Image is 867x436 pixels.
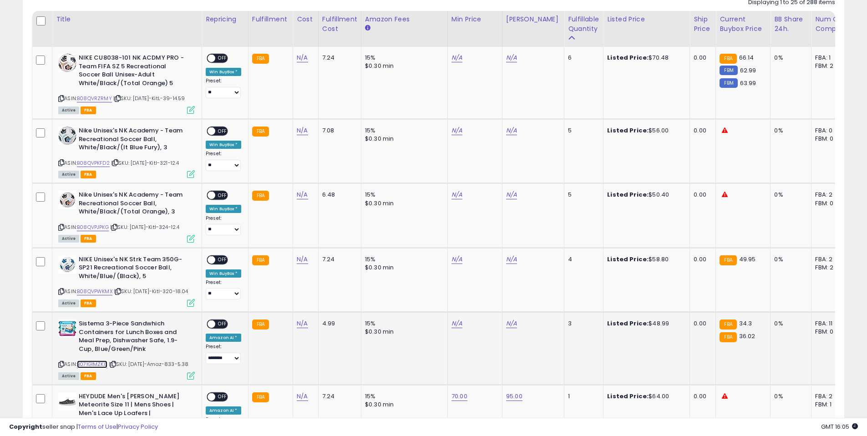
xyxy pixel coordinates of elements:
[607,53,649,62] b: Listed Price:
[206,151,241,171] div: Preset:
[252,54,269,64] small: FBA
[694,392,709,401] div: 0.00
[694,127,709,135] div: 0.00
[79,255,189,283] b: NIKE Unisex's NK Strk Team 350G-SP21 Recreational Soccer Ball, White/Blue/(Black), 5
[774,392,804,401] div: 0%
[297,126,308,135] a: N/A
[297,53,308,62] a: N/A
[81,106,96,114] span: FBA
[815,62,845,70] div: FBM: 2
[365,328,441,336] div: $0.30 min
[322,54,354,62] div: 7.24
[506,15,560,24] div: [PERSON_NAME]
[81,299,96,307] span: FBA
[451,15,498,24] div: Min Price
[815,392,845,401] div: FBA: 2
[568,255,596,264] div: 4
[79,392,189,428] b: HEYDUDE Men's [PERSON_NAME] Meteorite Size 11 | Mens Shoes | Men's Lace Up Loafers | Comfortable ...
[58,235,79,243] span: All listings currently available for purchase on Amazon
[114,288,188,295] span: | SKU: [DATE]-Kitl-320-18.04
[206,334,241,342] div: Amazon AI *
[297,190,308,199] a: N/A
[58,319,195,379] div: ASIN:
[109,360,189,368] span: | SKU: [DATE]-Amaz-833-5.38
[252,191,269,201] small: FBA
[206,279,241,300] div: Preset:
[815,54,845,62] div: FBA: 1
[506,255,517,264] a: N/A
[506,392,522,401] a: 95.00
[58,54,76,72] img: 51joPYpqCJL._SL40_.jpg
[365,135,441,143] div: $0.30 min
[215,127,230,135] span: OFF
[739,319,752,328] span: 34.3
[58,191,76,209] img: 41UUUgyGC4L._SL40_.jpg
[720,255,736,265] small: FBA
[58,392,76,411] img: 41wr4KDHZpL._SL40_.jpg
[568,127,596,135] div: 5
[739,255,756,264] span: 49.95
[252,255,269,265] small: FBA
[322,127,354,135] div: 7.08
[215,256,230,264] span: OFF
[365,401,441,409] div: $0.30 min
[58,127,76,145] img: 41t8HTN4TKL._SL40_.jpg
[322,191,354,199] div: 6.48
[365,199,441,208] div: $0.30 min
[58,299,79,307] span: All listings currently available for purchase on Amazon
[506,53,517,62] a: N/A
[58,255,76,274] img: 41Q6grf2cNL._SL40_.jpg
[607,319,649,328] b: Listed Price:
[215,320,230,328] span: OFF
[607,127,683,135] div: $56.00
[694,54,709,62] div: 0.00
[740,66,756,75] span: 62.99
[58,127,195,177] div: ASIN:
[720,319,736,330] small: FBA
[774,127,804,135] div: 0%
[815,199,845,208] div: FBM: 0
[506,190,517,199] a: N/A
[215,393,230,401] span: OFF
[607,190,649,199] b: Listed Price:
[206,269,241,278] div: Win BuyBox *
[79,191,189,218] b: Nike Unisex's NK Academy - Team Recreational Soccer Ball, White/Black/(Total Orange), 3
[365,24,370,32] small: Amazon Fees.
[78,422,117,431] a: Terms of Use
[607,255,649,264] b: Listed Price:
[322,392,354,401] div: 7.24
[206,141,241,149] div: Win BuyBox *
[215,55,230,62] span: OFF
[9,423,158,431] div: seller snap | |
[252,392,269,402] small: FBA
[322,319,354,328] div: 4.99
[720,54,736,64] small: FBA
[815,401,845,409] div: FBM: 1
[607,54,683,62] div: $70.48
[451,53,462,62] a: N/A
[365,264,441,272] div: $0.30 min
[365,15,444,24] div: Amazon Fees
[694,319,709,328] div: 0.00
[506,126,517,135] a: N/A
[322,15,357,34] div: Fulfillment Cost
[607,392,649,401] b: Listed Price:
[607,319,683,328] div: $48.99
[568,319,596,328] div: 3
[58,106,79,114] span: All listings currently available for purchase on Amazon
[365,62,441,70] div: $0.30 min
[365,191,441,199] div: 15%
[739,53,754,62] span: 66.14
[694,15,712,34] div: Ship Price
[821,422,858,431] span: 2025-10-14 16:05 GMT
[506,319,517,328] a: N/A
[365,255,441,264] div: 15%
[451,190,462,199] a: N/A
[568,15,599,34] div: Fulfillable Quantity
[206,406,241,415] div: Amazon AI *
[607,255,683,264] div: $58.80
[206,68,241,76] div: Win BuyBox *
[815,127,845,135] div: FBA: 0
[815,15,848,34] div: Num of Comp.
[58,319,76,338] img: 51Q6JR9+GrL._SL40_.jpg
